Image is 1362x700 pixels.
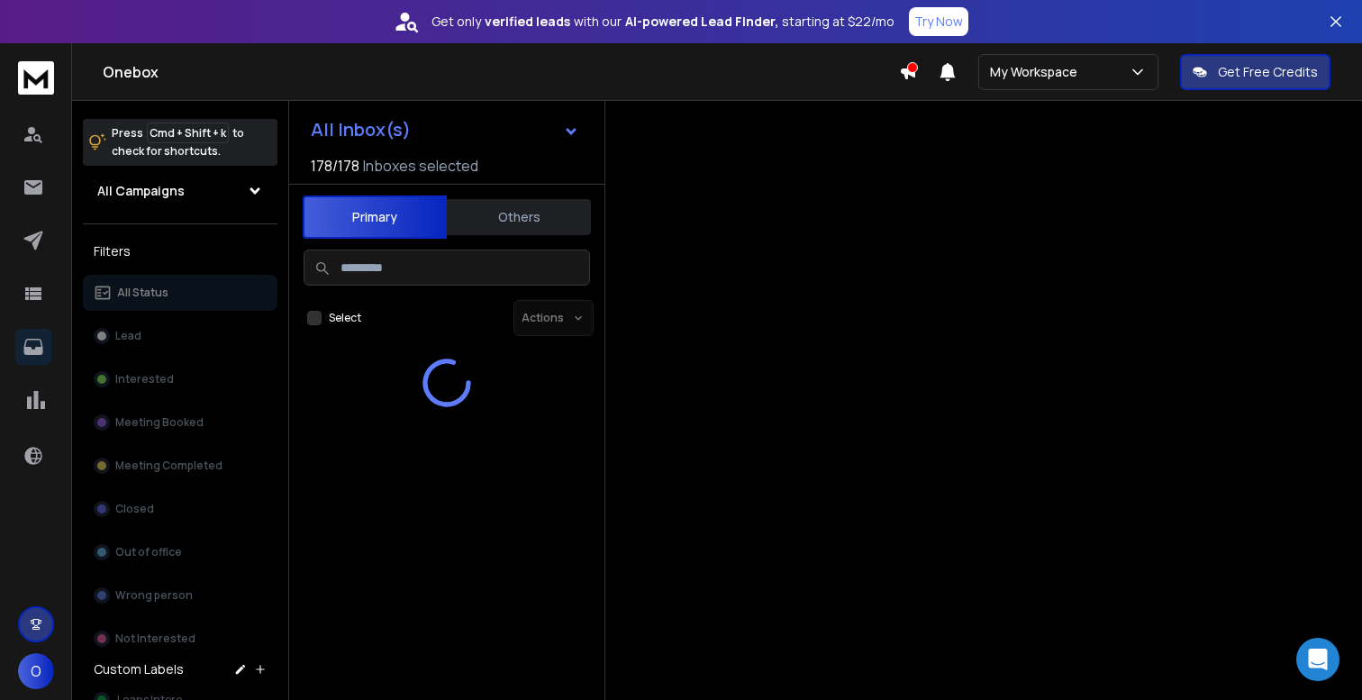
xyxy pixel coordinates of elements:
[103,61,899,83] h1: Onebox
[97,182,185,200] h1: All Campaigns
[18,653,54,689] button: O
[363,155,478,177] h3: Inboxes selected
[18,61,54,95] img: logo
[303,195,447,239] button: Primary
[311,155,359,177] span: 178 / 178
[1180,54,1330,90] button: Get Free Credits
[147,123,229,143] span: Cmd + Shift + k
[296,112,594,148] button: All Inbox(s)
[485,13,570,31] strong: verified leads
[625,13,778,31] strong: AI-powered Lead Finder,
[83,239,277,264] h3: Filters
[914,13,963,31] p: Try Now
[909,7,968,36] button: Try Now
[990,63,1085,81] p: My Workspace
[329,311,361,325] label: Select
[1218,63,1318,81] p: Get Free Credits
[83,173,277,209] button: All Campaigns
[1296,638,1339,681] div: Open Intercom Messenger
[94,660,184,678] h3: Custom Labels
[431,13,894,31] p: Get only with our starting at $22/mo
[112,124,244,160] p: Press to check for shortcuts.
[311,121,411,139] h1: All Inbox(s)
[447,197,591,237] button: Others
